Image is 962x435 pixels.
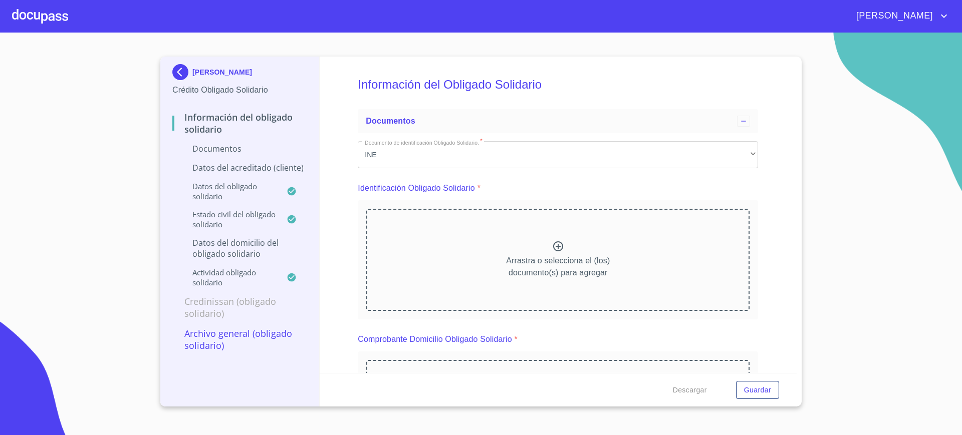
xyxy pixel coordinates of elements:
p: [PERSON_NAME] [192,68,252,76]
p: Identificación Obligado Solidario [358,182,475,194]
p: Archivo General (Obligado Solidario) [172,327,307,351]
p: Datos del acreditado (cliente) [172,162,307,173]
button: account of current user [849,8,950,24]
button: Guardar [736,381,779,399]
p: Datos del obligado solidario [172,181,287,201]
span: Guardar [744,384,771,396]
p: Crédito Obligado Solidario [172,84,307,96]
h5: Información del Obligado Solidario [358,64,758,105]
span: Documentos [366,117,415,125]
p: Credinissan (Obligado Solidario) [172,295,307,319]
img: Docupass spot blue [172,64,192,80]
div: [PERSON_NAME] [172,64,307,84]
p: Datos del Domicilio del Obligado Solidario [172,237,307,259]
p: Comprobante Domicilio Obligado Solidario [358,333,512,345]
div: Documentos [358,109,758,133]
span: [PERSON_NAME] [849,8,938,24]
p: Estado civil del obligado solidario [172,209,287,229]
p: Información del Obligado Solidario [172,111,307,135]
p: Documentos [172,143,307,154]
p: Arrastra o selecciona el (los) documento(s) para agregar [506,255,610,279]
span: Descargar [673,384,707,396]
div: INE [358,141,758,168]
button: Descargar [669,381,711,399]
p: Actividad obligado solidario [172,267,287,287]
